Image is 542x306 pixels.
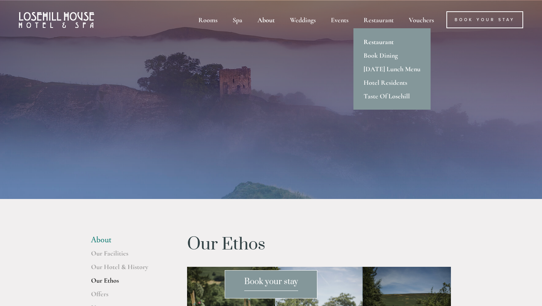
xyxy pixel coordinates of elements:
[226,11,249,28] div: Spa
[324,11,355,28] div: Events
[225,270,317,298] a: Book your stay
[19,12,94,28] img: Losehill House
[91,249,163,263] a: Our Facilities
[353,35,431,49] a: Restaurant
[244,277,298,291] span: Book your stay
[353,62,431,76] a: [DATE] Lunch Menu
[192,11,224,28] div: Rooms
[402,11,441,28] a: Vouchers
[357,11,400,28] div: Restaurant
[353,49,431,62] a: Book Dining
[353,76,431,89] a: Hotel Residents
[251,11,282,28] div: About
[353,89,431,103] a: Taste Of Losehill
[283,11,323,28] div: Weddings
[446,11,523,28] a: Book Your Stay
[91,263,163,276] a: Our Hotel & History
[187,235,451,254] h1: Our Ethos
[91,235,163,245] li: About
